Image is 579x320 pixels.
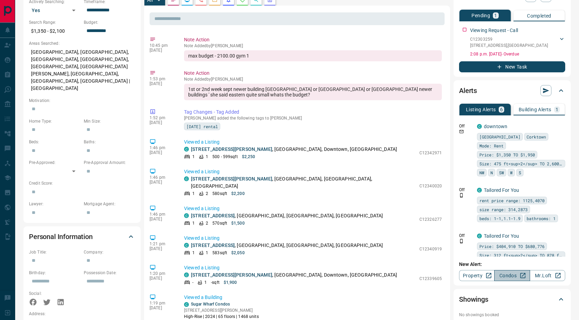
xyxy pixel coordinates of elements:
p: Job Title: [29,249,80,255]
p: Note Added by [PERSON_NAME] [184,43,442,48]
a: Mr.Loft [530,270,565,281]
p: Budget: [84,19,135,25]
p: Baths: [84,139,135,145]
p: 1 [206,250,208,256]
div: Personal Information [29,228,135,245]
p: 1:46 pm [150,175,174,180]
span: Price: $1,350 TO $1,950 [479,151,535,158]
svg: Push Notification Only [459,193,464,198]
p: 580 sqft [212,190,227,197]
p: Pre-Approval Amount: [84,159,135,166]
p: [DATE] [150,217,174,221]
a: [STREET_ADDRESS] [191,213,235,218]
p: [DATE] [150,150,174,155]
p: Search Range: [29,19,80,25]
p: 1 [192,250,195,256]
div: condos.ca [477,124,482,129]
p: Completed [527,13,551,18]
p: Note Action [184,36,442,43]
p: 10:45 pm [150,43,174,48]
span: N [490,169,493,176]
span: [DATE] rental [186,123,218,130]
p: Birthday: [29,270,80,276]
p: 1 [204,279,207,286]
button: New Task [459,61,565,72]
span: rent price range: 1125,4070 [479,197,545,204]
p: Viewed a Listing [184,264,442,271]
p: 1 [556,107,558,112]
p: Possession Date: [84,270,135,276]
p: 2 [206,190,208,197]
span: W [510,169,512,176]
p: - sqft [211,279,220,286]
a: downtown [484,124,507,129]
p: C12340919 [419,246,442,252]
a: Condos [494,270,530,281]
p: Beds: [29,139,80,145]
p: Viewed a Building [184,294,442,301]
p: 1:19 pm [150,301,174,306]
p: - [192,279,193,286]
p: $2,250 [242,154,255,160]
p: Home Type: [29,118,80,124]
div: Yes [29,5,80,16]
p: $1,350 - $2,100 [29,25,80,37]
span: bathrooms: 1 [527,215,556,222]
div: Alerts [459,82,565,99]
p: 1:46 pm [150,145,174,150]
p: Note Action [184,70,442,77]
p: New Alert: [459,261,565,268]
a: Property [459,270,495,281]
p: [DATE] [150,180,174,185]
p: $1,500 [231,220,245,226]
a: [STREET_ADDRESS] [191,242,235,248]
p: Address: [29,311,135,317]
div: condos.ca [477,188,482,193]
p: 583 sqft [212,250,227,256]
span: size range: 314,2873 [479,206,528,213]
span: NW [479,169,484,176]
a: [STREET_ADDRESS][PERSON_NAME] [191,272,272,278]
span: Mode: Rent [479,142,504,149]
p: Off [459,187,473,193]
div: condos.ca [184,302,189,307]
h2: Alerts [459,85,477,96]
p: No showings booked [459,312,565,318]
p: Min Size: [84,118,135,124]
p: Viewed a Listing [184,205,442,212]
p: Listing Alerts [466,107,496,112]
p: [DATE] [150,246,174,251]
div: max budget - 2100.00 gym 1 [184,50,442,61]
h2: Personal Information [29,231,93,242]
p: [DATE] [150,120,174,125]
p: 1 [192,154,195,160]
p: C12339605 [419,276,442,282]
p: $1,900 [224,279,237,286]
p: 1:52 pm [150,115,174,120]
p: 1 [192,220,195,226]
span: [GEOGRAPHIC_DATA] [479,133,520,140]
p: Viewed a Listing [184,235,442,242]
span: Size: 312 ft<sup>2</sup> TO 878 ft<sup>2</sup> [479,252,563,259]
p: , [GEOGRAPHIC_DATA], [GEOGRAPHIC_DATA], [GEOGRAPHIC_DATA] [191,175,416,190]
p: [STREET_ADDRESS] , [GEOGRAPHIC_DATA] [470,42,548,49]
p: [DATE] [150,81,174,86]
div: condos.ca [184,213,189,218]
div: condos.ca [477,234,482,238]
p: [DATE] [150,306,174,310]
span: beds: 1-1,1.1-1.9 [479,215,520,222]
p: Tag Changes - Tag Added [184,109,442,116]
p: $2,200 [231,190,245,197]
p: 2:08 p.m. [DATE] - Overdue [470,51,565,57]
span: S [519,169,521,176]
p: C12340020 [419,183,442,189]
p: C12342971 [419,150,442,156]
p: 500 - 599 sqft [212,154,237,160]
p: Off [459,233,473,239]
p: [DATE] [150,48,174,53]
p: Pre-Approved: [29,159,80,166]
p: Credit Score: [29,180,135,186]
svg: Email [459,129,464,134]
p: 1:53 pm [150,76,174,81]
svg: Push Notification Only [459,239,464,244]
